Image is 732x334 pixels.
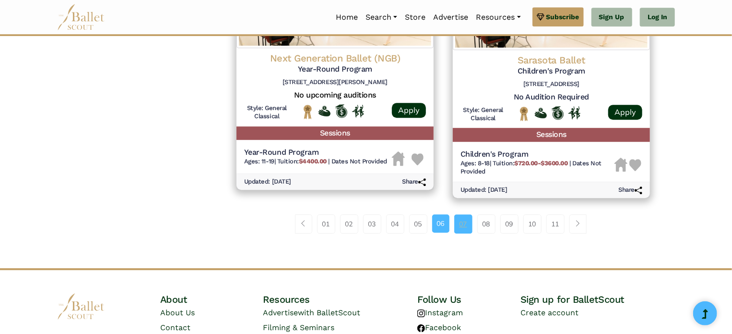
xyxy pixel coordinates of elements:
img: Offers Financial Aid [535,108,547,118]
a: Search [362,7,401,27]
a: Subscribe [532,7,584,26]
img: Offers Financial Aid [319,106,331,116]
h5: No upcoming auditions [244,90,426,100]
h5: Children's Program [460,66,642,76]
a: Create account [520,308,579,317]
img: National [302,104,314,119]
span: Dates Not Provided [331,158,387,165]
a: Instagram [417,308,463,317]
h5: Children's Program [460,149,614,160]
h6: Share [618,186,642,194]
a: 05 [409,214,427,234]
a: 11 [546,214,565,234]
h5: Sessions [236,126,434,140]
h5: No Audition Required [460,92,642,102]
img: gem.svg [537,12,544,22]
h6: Style: General Classical [460,106,506,123]
a: 04 [386,214,404,234]
h6: Updated: [DATE] [244,178,291,186]
a: 10 [523,214,542,234]
h6: | | [244,158,387,166]
a: Filming & Seminars [263,323,334,332]
span: Subscribe [546,12,579,22]
h4: Follow Us [417,293,520,306]
a: 09 [500,214,519,234]
img: National [518,106,530,121]
h6: Updated: [DATE] [460,186,508,194]
a: Contact [160,323,190,332]
img: facebook logo [417,324,425,332]
a: Advertisewith BalletScout [263,308,360,317]
img: Offers Scholarship [335,104,347,118]
h5: Year-Round Program [244,64,426,74]
a: 08 [477,214,496,234]
h5: Year-Round Program [244,148,387,158]
a: 03 [363,214,381,234]
a: Advertise [429,7,472,27]
a: Facebook [417,323,461,332]
span: Dates Not Provided [460,160,602,175]
h6: [STREET_ADDRESS] [460,80,642,88]
h4: Sign up for BalletScout [520,293,675,306]
a: 06 [432,214,449,233]
a: About Us [160,308,195,317]
h6: | | [460,160,614,176]
img: Offers Scholarship [552,106,564,120]
img: logo [57,293,105,320]
img: In Person [568,106,580,119]
b: $720.00-$3600.00 [514,160,567,167]
img: In Person [352,105,364,117]
h5: Sessions [453,128,650,142]
h4: Sarasota Ballet [460,54,642,66]
nav: Page navigation example [295,214,592,234]
h6: Style: General Classical [244,104,290,121]
a: Apply [392,103,426,118]
span: with BalletScout [298,308,360,317]
h4: Resources [263,293,417,306]
a: Sign Up [591,8,632,27]
a: Apply [608,105,642,120]
img: Housing Unavailable [392,151,405,166]
img: Heart [629,159,641,171]
h4: Next Generation Ballet (NGB) [244,52,426,64]
h6: Share [402,178,426,186]
span: Tuition: [493,160,569,167]
a: Resources [472,7,524,27]
img: Housing Unavailable [614,158,627,172]
a: 07 [454,214,472,234]
a: Home [332,7,362,27]
a: Log In [640,8,675,27]
img: instagram logo [417,309,425,317]
span: Tuition: [277,158,329,165]
a: 02 [340,214,358,234]
h4: About [160,293,263,306]
img: Heart [412,153,424,165]
span: Ages: 8-18 [460,160,490,167]
a: 01 [317,214,335,234]
a: Store [401,7,429,27]
h6: [STREET_ADDRESS][PERSON_NAME] [244,78,426,87]
b: $4400.00 [299,158,327,165]
span: Ages: 11-19 [244,158,274,165]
